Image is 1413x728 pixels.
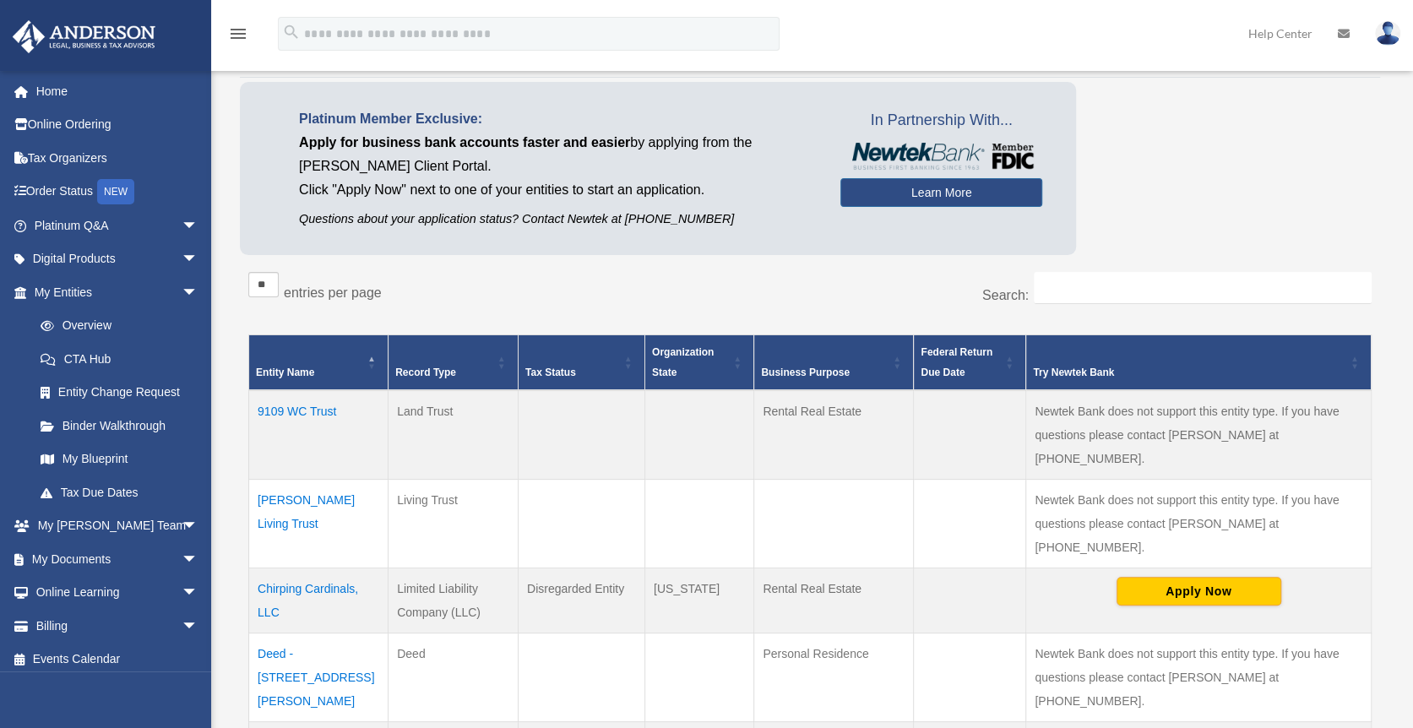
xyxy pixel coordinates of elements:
span: Apply for business bank accounts faster and easier [299,135,630,149]
a: My Entitiesarrow_drop_down [12,275,215,309]
th: Federal Return Due Date: Activate to sort [914,334,1026,390]
td: Disregarded Entity [518,568,644,633]
td: Deed [389,633,519,721]
span: arrow_drop_down [182,542,215,577]
a: menu [228,30,248,44]
a: Online Learningarrow_drop_down [12,576,224,610]
a: My [PERSON_NAME] Teamarrow_drop_down [12,509,224,543]
span: arrow_drop_down [182,209,215,243]
a: CTA Hub [24,342,215,376]
a: Platinum Q&Aarrow_drop_down [12,209,224,242]
img: NewtekBankLogoSM.png [849,143,1034,170]
th: Business Purpose: Activate to sort [754,334,914,390]
a: Binder Walkthrough [24,409,215,443]
span: Tax Status [525,367,576,378]
td: Rental Real Estate [754,390,914,480]
td: Rental Real Estate [754,568,914,633]
td: [PERSON_NAME] Living Trust [249,479,389,568]
a: Tax Organizers [12,141,224,175]
span: In Partnership With... [840,107,1042,134]
a: Entity Change Request [24,376,215,410]
span: Business Purpose [761,367,850,378]
i: search [282,23,301,41]
td: Chirping Cardinals, LLC [249,568,389,633]
a: Overview [24,309,207,343]
span: arrow_drop_down [182,509,215,544]
p: by applying from the [PERSON_NAME] Client Portal. [299,131,815,178]
p: Questions about your application status? Contact Newtek at [PHONE_NUMBER] [299,209,815,230]
button: Apply Now [1117,577,1281,606]
span: Federal Return Due Date [921,346,992,378]
td: 9109 WC Trust [249,390,389,480]
a: Billingarrow_drop_down [12,609,224,643]
th: Organization State: Activate to sort [644,334,753,390]
a: Events Calendar [12,643,224,676]
div: Try Newtek Bank [1033,362,1345,383]
p: Click "Apply Now" next to one of your entities to start an application. [299,178,815,202]
td: Limited Liability Company (LLC) [389,568,519,633]
td: Land Trust [389,390,519,480]
label: entries per page [284,285,382,300]
p: Platinum Member Exclusive: [299,107,815,131]
td: [US_STATE] [644,568,753,633]
td: Personal Residence [754,633,914,721]
td: Newtek Bank does not support this entity type. If you have questions please contact [PERSON_NAME]... [1026,479,1372,568]
span: arrow_drop_down [182,275,215,310]
a: Order StatusNEW [12,175,224,209]
th: Try Newtek Bank : Activate to sort [1026,334,1372,390]
td: Newtek Bank does not support this entity type. If you have questions please contact [PERSON_NAME]... [1026,633,1372,721]
img: User Pic [1375,21,1400,46]
a: Learn More [840,178,1042,207]
img: Anderson Advisors Platinum Portal [8,20,160,53]
a: Home [12,74,224,108]
th: Entity Name: Activate to invert sorting [249,334,389,390]
a: Online Ordering [12,108,224,142]
span: arrow_drop_down [182,242,215,277]
a: Digital Productsarrow_drop_down [12,242,224,276]
td: Deed - [STREET_ADDRESS][PERSON_NAME] [249,633,389,721]
span: Organization State [652,346,714,378]
th: Tax Status: Activate to sort [518,334,644,390]
a: My Blueprint [24,443,215,476]
i: menu [228,24,248,44]
span: Entity Name [256,367,314,378]
label: Search: [982,288,1029,302]
div: NEW [97,179,134,204]
span: Record Type [395,367,456,378]
span: arrow_drop_down [182,576,215,611]
td: Living Trust [389,479,519,568]
a: My Documentsarrow_drop_down [12,542,224,576]
a: Tax Due Dates [24,475,215,509]
td: Newtek Bank does not support this entity type. If you have questions please contact [PERSON_NAME]... [1026,390,1372,480]
th: Record Type: Activate to sort [389,334,519,390]
span: arrow_drop_down [182,609,215,644]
